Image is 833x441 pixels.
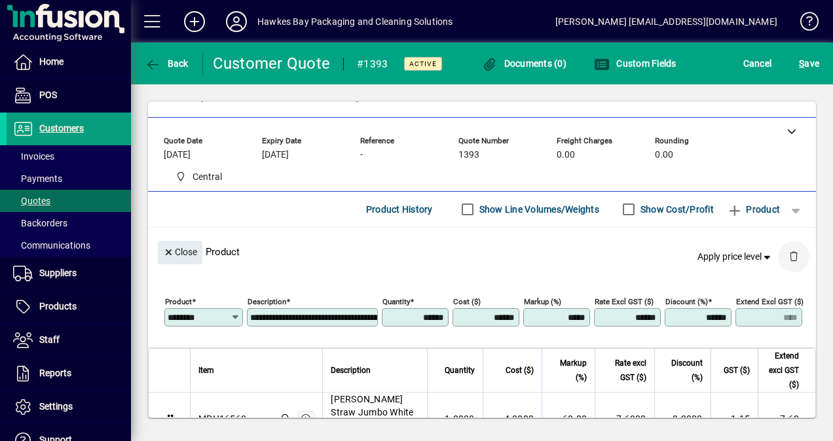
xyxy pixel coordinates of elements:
[603,356,646,385] span: Rate excl GST ($)
[165,296,192,306] mat-label: Product
[257,11,453,32] div: Hawkes Bay Packaging and Cleaning Solutions
[663,356,703,385] span: Discount (%)
[458,150,479,160] span: 1393
[524,296,561,306] mat-label: Markup (%)
[7,190,131,212] a: Quotes
[193,170,222,184] span: Central
[7,391,131,423] a: Settings
[163,241,197,263] span: Close
[148,228,816,275] div: Product
[799,58,804,69] span: S
[724,363,750,378] span: GST ($)
[7,79,131,112] a: POS
[692,245,779,268] button: Apply price level
[39,301,77,311] span: Products
[595,296,654,306] mat-label: Rate excl GST ($)
[790,3,817,45] a: Knowledge Base
[638,203,714,216] label: Show Cost/Profit
[697,250,773,264] span: Apply price level
[248,296,286,306] mat-label: Description
[478,52,570,75] button: Documents (0)
[409,60,437,68] span: Active
[594,58,676,69] span: Custom Fields
[13,151,54,162] span: Invoices
[13,218,67,228] span: Backorders
[799,53,819,74] span: ave
[7,357,131,390] a: Reports
[174,10,215,33] button: Add
[382,296,410,306] mat-label: Quantity
[557,150,575,160] span: 0.00
[155,246,206,258] app-page-header-button: Close
[743,53,772,74] span: Cancel
[7,46,131,79] a: Home
[7,212,131,234] a: Backorders
[665,296,708,306] mat-label: Discount (%)
[361,198,438,221] button: Product History
[215,10,257,33] button: Profile
[39,268,77,278] span: Suppliers
[550,356,587,385] span: Markup (%)
[276,412,291,426] span: Central
[7,257,131,290] a: Suppliers
[445,412,475,425] span: 1.0000
[331,363,371,378] span: Description
[7,291,131,323] a: Products
[213,53,331,74] div: Customer Quote
[262,150,289,160] span: [DATE]
[39,56,64,67] span: Home
[7,168,131,190] a: Payments
[39,368,71,378] span: Reports
[357,54,388,75] div: #1393
[39,90,57,100] span: POS
[453,296,481,306] mat-label: Cost ($)
[7,145,131,168] a: Invoices
[555,11,777,32] div: [PERSON_NAME] [EMAIL_ADDRESS][DOMAIN_NAME]
[141,52,192,75] button: Back
[727,199,780,220] span: Product
[13,173,62,184] span: Payments
[360,150,363,160] span: -
[198,412,246,425] div: MPH16560
[170,169,227,185] span: Central
[445,363,475,378] span: Quantity
[145,58,189,69] span: Back
[655,150,673,160] span: 0.00
[198,363,214,378] span: Item
[796,52,823,75] button: Save
[164,150,191,160] span: [DATE]
[39,123,84,133] span: Customers
[740,52,775,75] button: Cancel
[366,199,433,220] span: Product History
[131,52,203,75] app-page-header-button: Back
[13,196,50,206] span: Quotes
[39,334,60,345] span: Staff
[158,241,202,264] button: Close
[766,349,799,392] span: Extend excl GST ($)
[481,58,566,69] span: Documents (0)
[591,52,680,75] button: Custom Fields
[39,401,73,412] span: Settings
[778,250,809,262] app-page-header-button: Delete
[7,324,131,357] a: Staff
[603,412,646,425] div: 7.6800
[720,198,787,221] button: Product
[778,241,809,272] button: Delete
[506,363,534,378] span: Cost ($)
[13,240,90,251] span: Communications
[736,296,804,306] mat-label: Extend excl GST ($)
[7,234,131,256] a: Communications
[477,203,599,216] label: Show Line Volumes/Weights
